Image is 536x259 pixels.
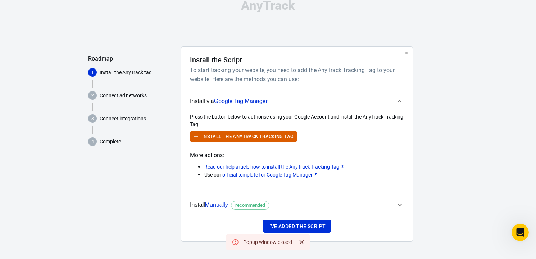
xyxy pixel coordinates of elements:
[190,97,268,106] span: Install via
[100,115,146,122] a: Connect integrations
[243,238,292,246] div: Popup window closed
[190,113,404,128] div: Press the button below to authorise using your Google Account and install the AnyTrack Tracking Tag.
[91,93,94,98] text: 2
[263,220,331,233] button: I've added the script
[91,139,94,144] text: 4
[205,202,228,208] span: Manually
[233,202,268,209] span: recommended
[190,55,242,64] h4: Install the Script
[214,98,268,104] span: Google Tag Manager
[296,237,307,247] button: Close
[91,70,94,75] text: 1
[100,92,147,99] a: Connect ad networks
[88,55,175,62] h5: Roadmap
[190,151,404,160] span: More actions:
[91,116,94,121] text: 3
[100,138,121,146] a: Complete
[190,200,269,210] span: Install
[190,131,297,142] button: Install the AnyTrack Tracking Tag
[204,171,404,179] p: Use our
[190,196,404,214] button: InstallManuallyrecommended
[190,66,401,84] h6: To start tracking your website, you need to add the AnyTrack Tracking Tag to your website. Here a...
[204,163,345,171] a: Read our help article how to install the AnyTrack Tracking Tag
[190,89,404,113] button: Install viaGoogle Tag Manager
[100,69,175,76] p: Install the AnyTrack tag
[222,171,318,179] a: official template for Google Tag Manager
[512,224,529,241] iframe: Intercom live chat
